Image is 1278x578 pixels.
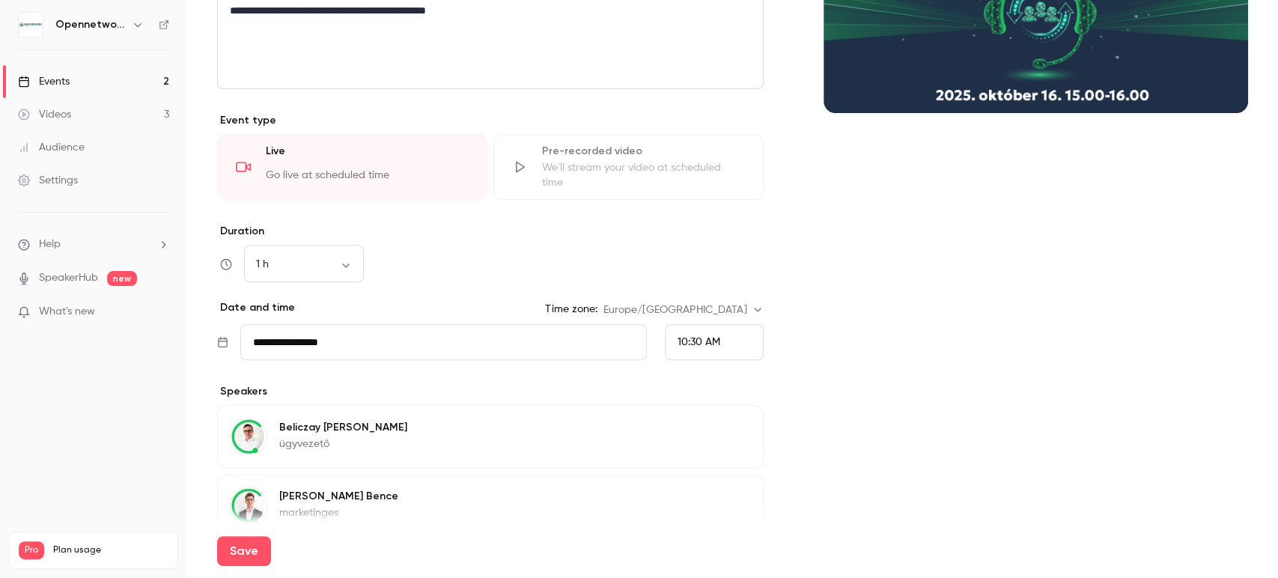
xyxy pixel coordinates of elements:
span: new [107,271,137,286]
div: Go live at scheduled time [266,168,469,190]
p: Beliczay [PERSON_NAME] [279,420,407,435]
span: Plan usage [53,544,168,556]
iframe: Noticeable Trigger [151,305,169,319]
p: marketinges [279,505,398,520]
div: Pre-recorded videoWe'll stream your video at scheduled time [493,134,764,200]
img: Opennetworks Kft. [19,13,43,37]
div: Pre-recorded video [542,144,745,159]
span: 10:30 AM [678,337,720,347]
div: From [665,324,764,360]
li: help-dropdown-opener [18,237,169,252]
p: [PERSON_NAME] Bence [279,489,398,504]
p: ügyvezető [279,436,407,451]
p: Date and time [217,300,295,315]
div: 1 h [244,257,364,272]
div: Beliczay AndrásBeliczay [PERSON_NAME]ügyvezető [217,405,764,468]
span: What's new [39,304,95,320]
a: SpeakerHub [39,270,98,286]
p: Event type [217,113,764,128]
img: Szabó Bence [231,487,267,523]
div: Europe/[GEOGRAPHIC_DATA] [603,302,763,317]
span: Help [39,237,61,252]
img: Beliczay András [231,419,267,454]
div: Live [266,144,469,166]
h6: Opennetworks Kft. [55,17,126,32]
p: Speakers [217,384,764,399]
div: LiveGo live at scheduled time [217,134,487,200]
div: Videos [18,107,71,122]
div: We'll stream your video at scheduled time [542,160,745,190]
label: Time zone: [545,302,597,317]
button: Save [217,536,271,566]
span: Pro [19,541,44,559]
div: Szabó Bence[PERSON_NAME] Bencemarketinges [217,474,764,537]
div: Audience [18,140,85,155]
label: Duration [217,224,764,239]
div: Settings [18,173,78,188]
div: Events [18,74,70,89]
